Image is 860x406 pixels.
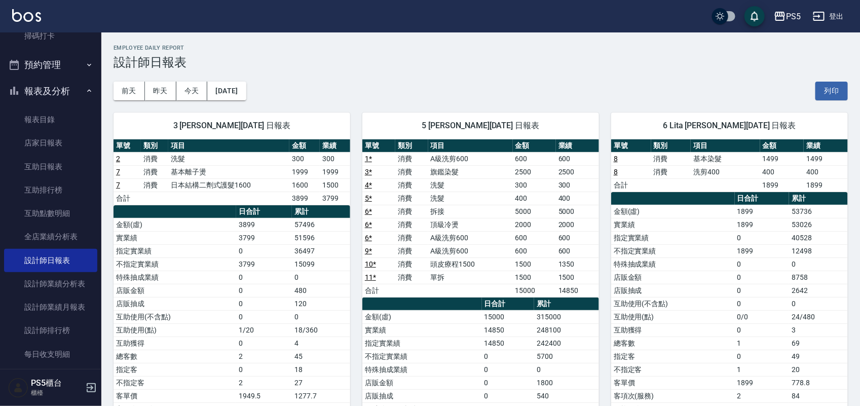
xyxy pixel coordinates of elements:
td: 18/360 [292,323,350,337]
td: 洗剪400 [691,165,760,178]
td: 消費 [651,152,691,165]
td: 1899 [735,244,790,257]
td: 洗髮 [428,178,513,192]
td: 69 [789,337,848,350]
button: PS5 [770,6,805,27]
td: 400 [804,165,848,178]
button: 報表及分析 [4,78,97,104]
td: 1 [735,337,790,350]
td: 0 [789,257,848,271]
td: 合計 [114,192,141,205]
a: 收支分類明細表 [4,366,97,389]
td: 540 [534,389,599,402]
a: 互助排行榜 [4,178,97,202]
a: 設計師日報表 [4,249,97,272]
td: 特殊抽成業績 [611,257,735,271]
td: 3799 [236,257,292,271]
td: 0 [236,271,292,284]
td: 互助獲得 [611,323,735,337]
td: 特殊抽成業績 [362,363,482,376]
td: 基本染髮 [691,152,760,165]
td: 1949.5 [236,389,292,402]
a: 設計師排行榜 [4,319,97,342]
td: 0 [236,244,292,257]
td: 不指定客 [114,376,236,389]
td: 消費 [141,178,168,192]
td: 店販抽成 [114,297,236,310]
td: 店販抽成 [611,284,735,297]
td: 300 [556,178,599,192]
td: 600 [556,244,599,257]
td: 15000 [482,310,535,323]
td: 24/480 [789,310,848,323]
td: 金額(虛) [114,218,236,231]
button: 昨天 [145,82,176,100]
td: 1/20 [236,323,292,337]
td: 57496 [292,218,350,231]
span: 5 [PERSON_NAME][DATE] 日報表 [375,121,587,131]
a: 互助日報表 [4,155,97,178]
td: 互助獲得 [114,337,236,350]
td: 1600 [289,178,320,192]
td: 14850 [482,323,535,337]
td: 頂級冷燙 [428,218,513,231]
a: 設計師業績月報表 [4,296,97,319]
td: 基本離子燙 [168,165,289,178]
td: 1277.7 [292,389,350,402]
td: 2642 [789,284,848,297]
th: 類別 [395,139,428,153]
td: 消費 [395,271,428,284]
td: 1 [735,363,790,376]
td: 300 [320,152,350,165]
td: 1899 [735,376,790,389]
th: 項目 [428,139,513,153]
td: 1800 [534,376,599,389]
h5: PS5櫃台 [31,378,83,388]
td: 14850 [556,284,599,297]
td: 0 [534,363,599,376]
td: 0 [482,389,535,402]
a: 8 [614,155,618,163]
button: save [744,6,765,26]
td: 1500 [513,271,556,284]
td: 消費 [651,165,691,178]
td: 0 [735,350,790,363]
td: 互助使用(不含點) [114,310,236,323]
td: 0 [735,231,790,244]
td: 3899 [236,218,292,231]
td: 3 [789,323,848,337]
td: 消費 [395,218,428,231]
td: 洗髮 [428,192,513,205]
td: 242400 [534,337,599,350]
button: 預約管理 [4,52,97,78]
td: 3899 [289,192,320,205]
th: 日合計 [236,205,292,218]
td: 5000 [556,205,599,218]
td: 12498 [789,244,848,257]
td: 14850 [482,337,535,350]
td: 0 [735,297,790,310]
td: 1899 [735,205,790,218]
td: 1499 [804,152,848,165]
th: 日合計 [482,298,535,311]
td: 5700 [534,350,599,363]
td: 消費 [395,152,428,165]
td: 消費 [141,152,168,165]
th: 單號 [611,139,651,153]
td: 600 [556,231,599,244]
td: 互助使用(點) [611,310,735,323]
th: 金額 [513,139,556,153]
h2: Employee Daily Report [114,45,848,51]
td: 53026 [789,218,848,231]
th: 業績 [556,139,599,153]
td: 指定實業績 [362,337,482,350]
td: 2 [236,376,292,389]
td: 0 [789,297,848,310]
a: 掃碼打卡 [4,24,97,48]
a: 互助點數明細 [4,202,97,225]
th: 業績 [320,139,350,153]
td: 不指定客 [611,363,735,376]
td: 指定客 [611,350,735,363]
td: 120 [292,297,350,310]
td: 總客數 [114,350,236,363]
